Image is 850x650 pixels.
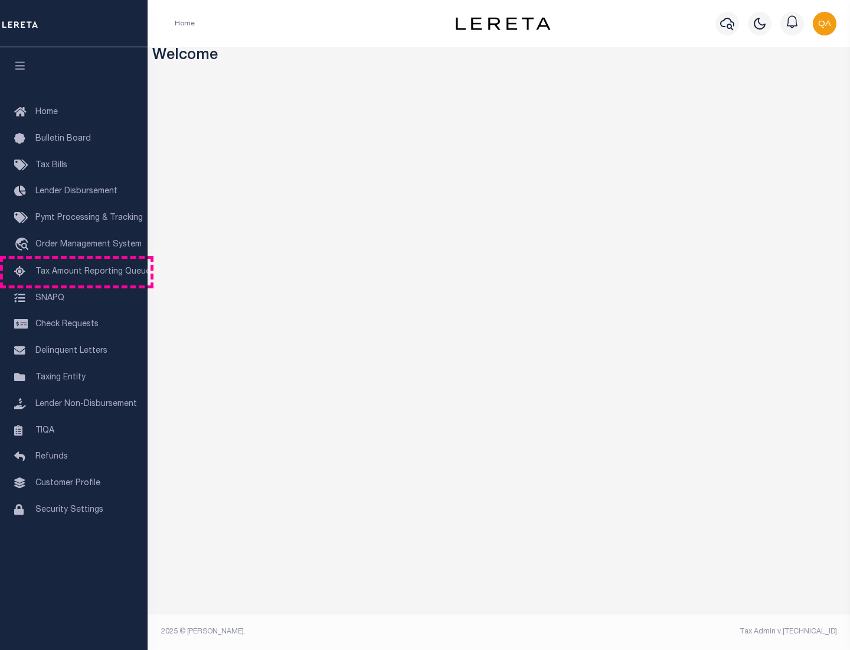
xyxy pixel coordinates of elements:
span: Check Requests [35,320,99,329]
span: Lender Non-Disbursement [35,400,137,408]
span: Order Management System [35,240,142,249]
i: travel_explore [14,238,33,253]
span: Refunds [35,453,68,461]
span: SNAPQ [35,294,64,302]
img: svg+xml;base64,PHN2ZyB4bWxucz0iaHR0cDovL3d3dy53My5vcmcvMjAwMC9zdmciIHBvaW50ZXItZXZlbnRzPSJub25lIi... [813,12,836,35]
span: TIQA [35,426,54,434]
span: Tax Amount Reporting Queue [35,268,151,276]
h3: Welcome [152,47,846,66]
span: Taxing Entity [35,373,86,382]
li: Home [175,18,195,29]
span: Lender Disbursement [35,187,117,196]
span: Security Settings [35,506,103,514]
img: logo-dark.svg [456,17,550,30]
span: Pymt Processing & Tracking [35,214,143,222]
span: Customer Profile [35,479,100,487]
span: Bulletin Board [35,135,91,143]
div: 2025 © [PERSON_NAME]. [152,626,499,637]
div: Tax Admin v.[TECHNICAL_ID] [508,626,837,637]
span: Home [35,108,58,116]
span: Delinquent Letters [35,347,107,355]
span: Tax Bills [35,161,67,170]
